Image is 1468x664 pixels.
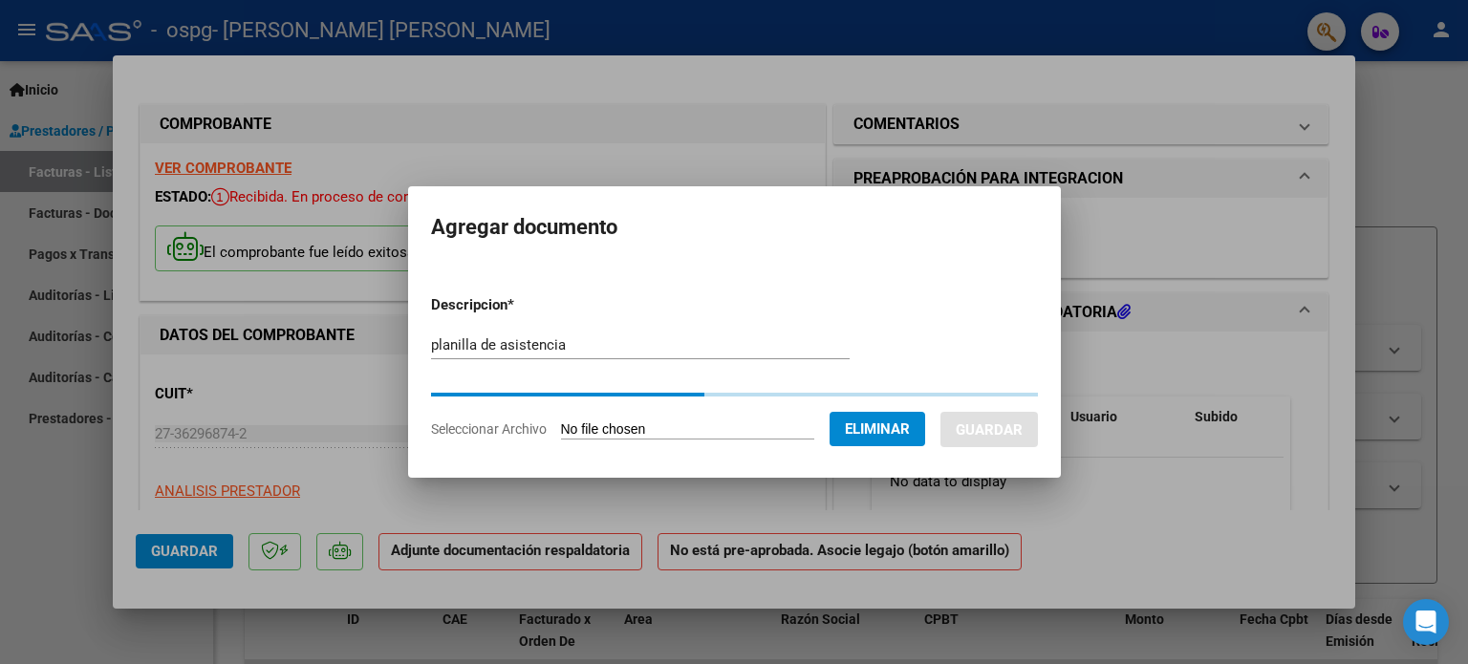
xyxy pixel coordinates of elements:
[830,412,925,446] button: Eliminar
[940,412,1038,447] button: Guardar
[845,420,910,438] span: Eliminar
[431,294,614,316] p: Descripcion
[956,421,1023,439] span: Guardar
[431,209,1038,246] h2: Agregar documento
[1403,599,1449,645] div: Open Intercom Messenger
[431,421,547,437] span: Seleccionar Archivo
